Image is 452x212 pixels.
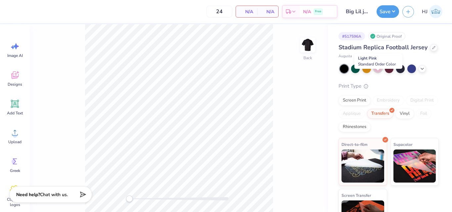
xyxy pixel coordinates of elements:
span: Augusta [339,54,352,59]
img: Back [301,38,314,52]
div: Foil [416,109,431,119]
span: HJ [422,8,428,16]
span: Stadium Replica Football Jersey [339,43,428,51]
div: Rhinestones [339,122,371,132]
div: Digital Print [406,96,438,106]
strong: Need help? [16,191,40,198]
a: HJ [419,5,445,18]
button: Save [377,5,399,18]
img: Direct-to-film [341,149,384,183]
img: Supacolor [393,149,436,183]
div: Screen Print [339,96,371,106]
div: Applique [339,109,365,119]
span: Image AI [7,53,23,58]
div: Transfers [367,109,393,119]
span: Upload [8,139,22,145]
span: N/A [240,8,253,15]
span: Direct-to-film [341,141,368,148]
span: Greek [10,168,20,173]
input: – – [206,6,232,18]
img: Hughe Josh Cabanete [429,5,442,18]
span: Free [315,9,321,14]
div: Back [303,55,312,61]
span: Add Text [7,110,23,116]
div: Embroidery [373,96,404,106]
span: Designs [8,82,22,87]
span: N/A [303,8,311,15]
div: Vinyl [395,109,414,119]
span: N/A [261,8,274,15]
input: Untitled Design [341,5,373,18]
div: Print Type [339,82,439,90]
span: Chat with us. [40,191,68,198]
span: Standard Order Color [358,62,396,67]
div: Accessibility label [126,195,133,202]
div: # 517596A [339,32,365,40]
div: Original Proof [368,32,405,40]
span: Clipart & logos [4,197,26,207]
div: Light Pink [354,54,402,69]
span: Screen Transfer [341,192,371,199]
span: Supacolor [393,141,413,148]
